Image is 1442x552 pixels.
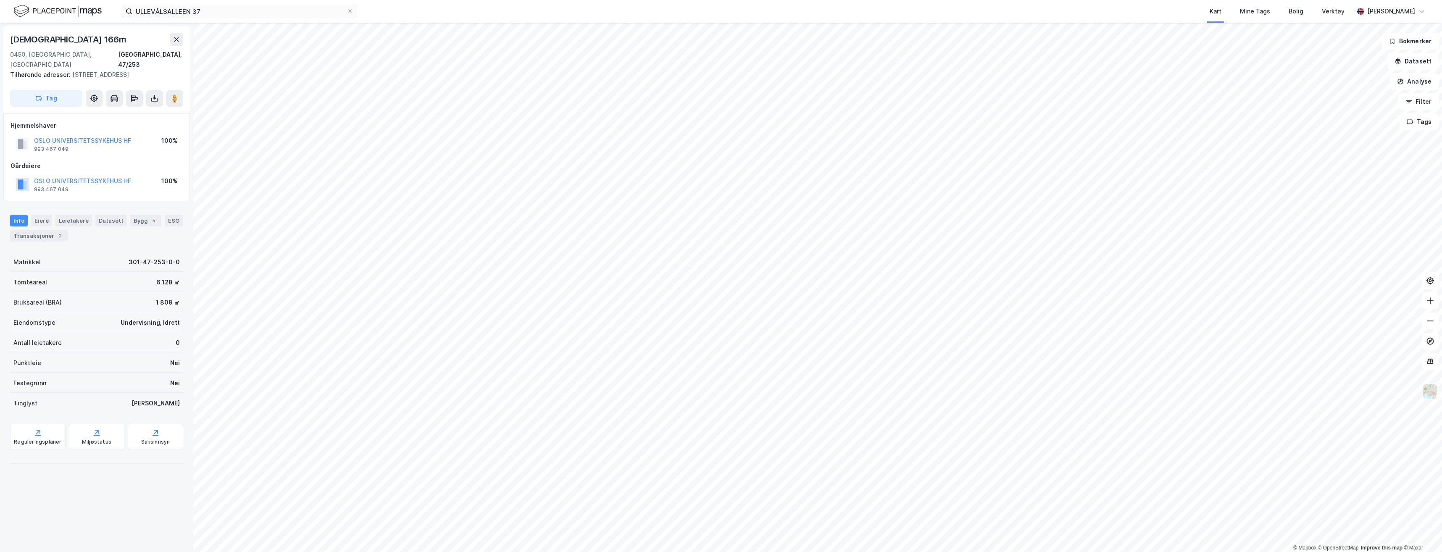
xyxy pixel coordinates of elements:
[150,216,158,225] div: 5
[10,230,68,242] div: Transaksjoner
[1398,93,1439,110] button: Filter
[1382,33,1439,50] button: Bokmerker
[31,215,52,226] div: Eiere
[13,378,46,388] div: Festegrunn
[121,318,180,328] div: Undervisning, Idrett
[1400,113,1439,130] button: Tags
[13,318,55,328] div: Eiendomstype
[132,5,347,18] input: Søk på adresse, matrikkel, gårdeiere, leietakere eller personer
[13,358,41,368] div: Punktleie
[170,358,180,368] div: Nei
[156,277,180,287] div: 6 128 ㎡
[1322,6,1345,16] div: Verktøy
[1361,545,1403,551] a: Improve this map
[11,161,183,171] div: Gårdeiere
[1210,6,1221,16] div: Kart
[129,257,180,267] div: 301-47-253-0-0
[170,378,180,388] div: Nei
[10,50,118,70] div: 0450, [GEOGRAPHIC_DATA], [GEOGRAPHIC_DATA]
[14,439,61,445] div: Reguleringsplaner
[118,50,183,70] div: [GEOGRAPHIC_DATA], 47/253
[1240,6,1270,16] div: Mine Tags
[1289,6,1303,16] div: Bolig
[13,398,37,408] div: Tinglyst
[1400,512,1442,552] div: Kontrollprogram for chat
[10,70,176,80] div: [STREET_ADDRESS]
[13,297,62,308] div: Bruksareal (BRA)
[141,439,170,445] div: Saksinnsyn
[56,231,64,240] div: 2
[13,257,41,267] div: Matrikkel
[176,338,180,348] div: 0
[1367,6,1415,16] div: [PERSON_NAME]
[132,398,180,408] div: [PERSON_NAME]
[10,90,82,107] button: Tag
[1293,545,1316,551] a: Mapbox
[1387,53,1439,70] button: Datasett
[55,215,92,226] div: Leietakere
[130,215,161,226] div: Bygg
[10,71,72,78] span: Tilhørende adresser:
[165,215,183,226] div: ESG
[1318,545,1359,551] a: OpenStreetMap
[1400,512,1442,552] iframe: Chat Widget
[10,33,128,46] div: [DEMOGRAPHIC_DATA] 166m
[1390,73,1439,90] button: Analyse
[161,176,178,186] div: 100%
[10,215,28,226] div: Info
[95,215,127,226] div: Datasett
[34,146,68,152] div: 993 467 049
[13,338,62,348] div: Antall leietakere
[34,186,68,193] div: 993 467 049
[1422,384,1438,400] img: Z
[161,136,178,146] div: 100%
[13,4,102,18] img: logo.f888ab2527a4732fd821a326f86c7f29.svg
[11,121,183,131] div: Hjemmelshaver
[13,277,47,287] div: Tomteareal
[156,297,180,308] div: 1 809 ㎡
[82,439,111,445] div: Miljøstatus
